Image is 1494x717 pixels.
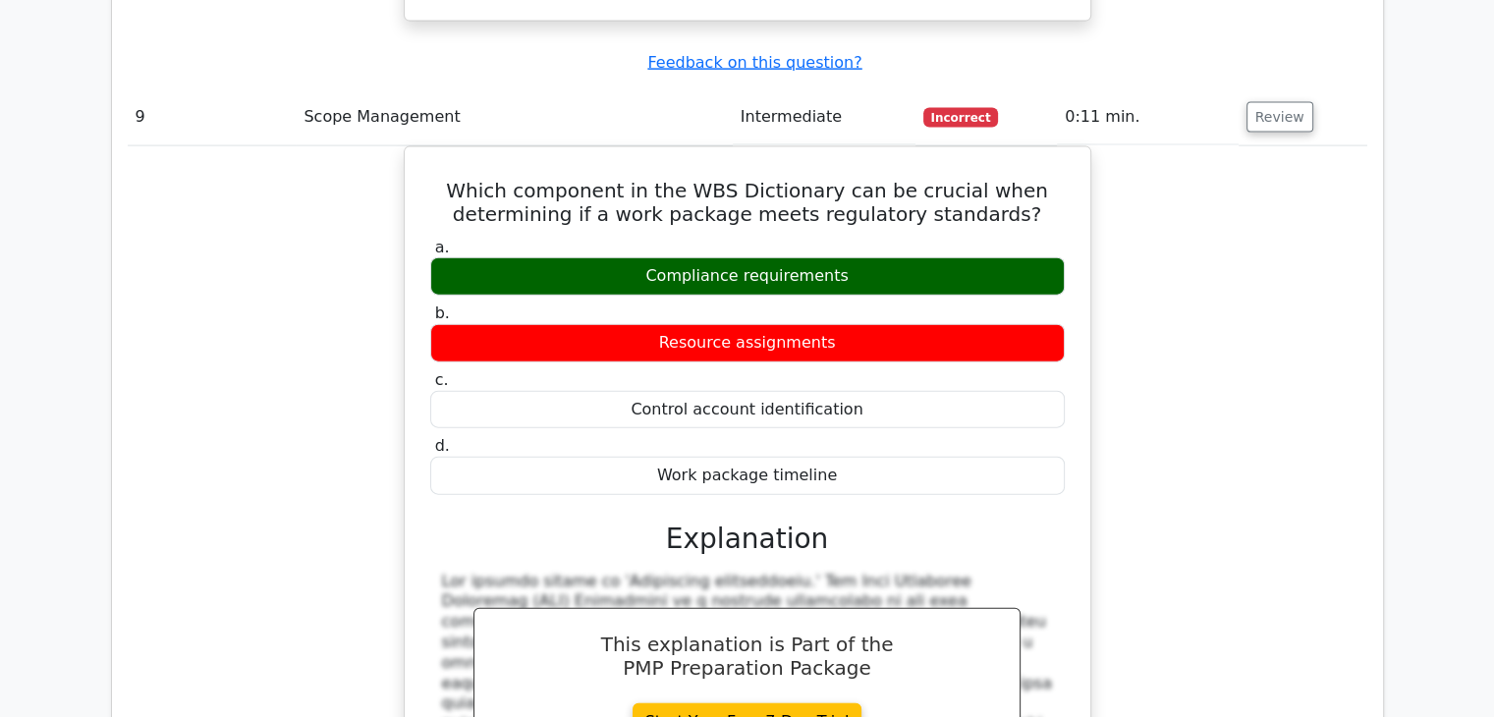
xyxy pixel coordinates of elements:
div: Compliance requirements [430,257,1065,296]
div: Resource assignments [430,324,1065,362]
span: c. [435,370,449,389]
a: Feedback on this question? [647,53,861,72]
h3: Explanation [442,523,1053,556]
td: Scope Management [296,89,732,145]
span: d. [435,436,450,455]
button: Review [1246,102,1313,133]
td: 9 [128,89,297,145]
td: 0:11 min. [1057,89,1238,145]
span: a. [435,238,450,256]
div: Work package timeline [430,457,1065,495]
td: Intermediate [733,89,915,145]
span: Incorrect [923,108,999,128]
span: b. [435,303,450,322]
div: Control account identification [430,391,1065,429]
h5: Which component in the WBS Dictionary can be crucial when determining if a work package meets reg... [428,179,1067,226]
